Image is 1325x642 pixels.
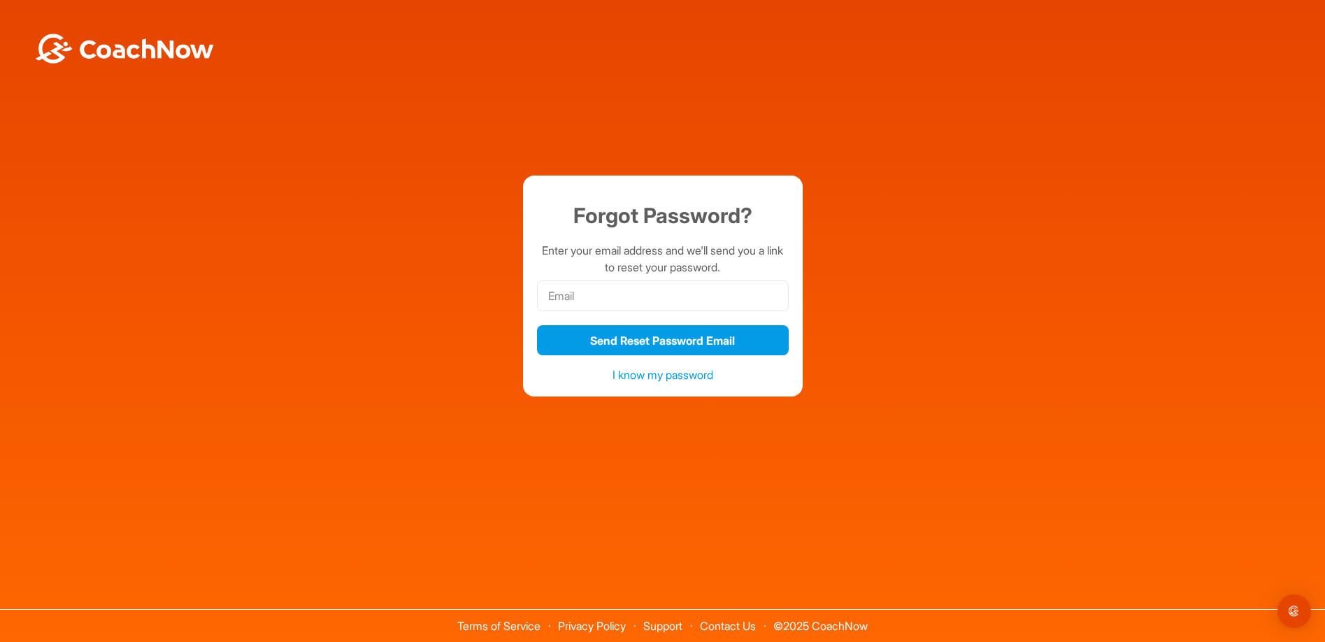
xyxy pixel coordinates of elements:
a: I know my password [613,368,713,382]
input: Email [537,280,789,311]
a: Contact Us [700,619,756,633]
h1: Forgot Password? [537,200,789,231]
img: BwLJSsUCoWCh5upNqxVrqldRgqLPVwmV24tXu5FoVAoFEpwwqQ3VIfuoInZCoVCoTD4vwADAC3ZFMkVEQFDAAAAAElFTkSuQmCC [34,34,215,64]
span: © 2025 CoachNow [766,610,875,632]
button: Send Reset Password Email [537,325,789,355]
a: Terms of Service [457,619,540,633]
div: Open Intercom Messenger [1277,594,1311,628]
p: Enter your email address and we'll send you a link to reset your password. [537,242,789,276]
a: Privacy Policy [558,619,626,633]
a: Support [643,619,682,633]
